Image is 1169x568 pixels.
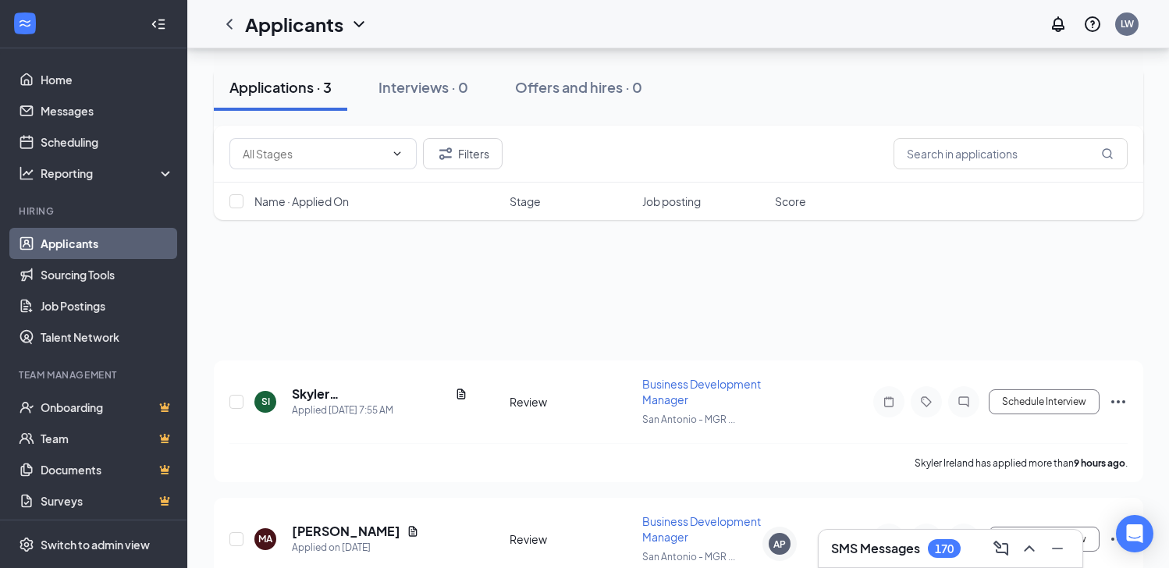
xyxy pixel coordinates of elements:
[41,454,174,485] a: DocumentsCrown
[954,396,973,408] svg: ChatInactive
[642,377,761,406] span: Business Development Manager
[41,165,175,181] div: Reporting
[989,527,1100,552] button: Schedule Interview
[258,532,272,545] div: MA
[423,138,503,169] button: Filter Filters
[41,423,174,454] a: TeamCrown
[775,193,806,209] span: Score
[510,394,633,410] div: Review
[915,456,1128,470] p: Skyler Ireland has applied more than .
[19,204,171,218] div: Hiring
[1116,515,1153,552] div: Open Intercom Messenger
[879,396,898,408] svg: Note
[19,537,34,552] svg: Settings
[350,15,368,34] svg: ChevronDown
[1109,530,1128,548] svg: Ellipses
[642,193,701,209] span: Job posting
[41,228,174,259] a: Applicants
[510,193,541,209] span: Stage
[992,539,1011,558] svg: ComposeMessage
[1109,392,1128,411] svg: Ellipses
[19,368,171,382] div: Team Management
[455,388,467,400] svg: Document
[1017,536,1042,561] button: ChevronUp
[436,144,455,163] svg: Filter
[261,395,270,408] div: SI
[41,95,174,126] a: Messages
[41,537,150,552] div: Switch to admin view
[245,11,343,37] h1: Applicants
[917,396,936,408] svg: Tag
[1049,15,1068,34] svg: Notifications
[151,16,166,32] svg: Collapse
[831,540,920,557] h3: SMS Messages
[1020,539,1039,558] svg: ChevronUp
[894,138,1128,169] input: Search in applications
[642,551,735,563] span: San Antonio - MGR ...
[1101,147,1114,160] svg: MagnifyingGlass
[292,385,449,403] h5: Skyler [GEOGRAPHIC_DATA]
[1045,536,1070,561] button: Minimize
[773,538,786,551] div: AP
[292,540,419,556] div: Applied on [DATE]
[41,321,174,353] a: Talent Network
[642,514,761,544] span: Business Development Manager
[220,15,239,34] svg: ChevronLeft
[254,193,349,209] span: Name · Applied On
[292,523,400,540] h5: [PERSON_NAME]
[1048,539,1067,558] svg: Minimize
[1074,457,1125,469] b: 9 hours ago
[229,77,332,97] div: Applications · 3
[17,16,33,31] svg: WorkstreamLogo
[1083,15,1102,34] svg: QuestionInfo
[41,485,174,517] a: SurveysCrown
[378,77,468,97] div: Interviews · 0
[41,392,174,423] a: OnboardingCrown
[41,290,174,321] a: Job Postings
[515,77,642,97] div: Offers and hires · 0
[1121,17,1134,30] div: LW
[391,147,403,160] svg: ChevronDown
[989,389,1100,414] button: Schedule Interview
[292,403,467,418] div: Applied [DATE] 7:55 AM
[243,145,385,162] input: All Stages
[989,536,1014,561] button: ComposeMessage
[935,542,954,556] div: 170
[510,531,633,547] div: Review
[41,64,174,95] a: Home
[642,414,735,425] span: San Antonio - MGR ...
[19,165,34,181] svg: Analysis
[41,259,174,290] a: Sourcing Tools
[407,525,419,538] svg: Document
[41,126,174,158] a: Scheduling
